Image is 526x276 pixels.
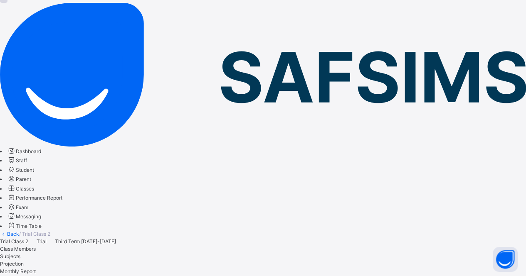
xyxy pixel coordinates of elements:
span: Student [16,167,34,173]
a: Performance Report [7,195,62,201]
a: Classes [7,186,34,192]
a: Exam [7,204,28,210]
a: Parent [7,176,31,182]
span: Trial [37,238,47,244]
span: Classes [16,186,34,192]
a: Staff [7,157,27,164]
span: Time Table [16,223,42,229]
span: Performance Report [16,195,62,201]
span: Staff [16,157,27,164]
a: Back [7,231,19,237]
span: / Trial Class 2 [19,231,50,237]
a: Student [7,167,34,173]
button: Open asap [493,247,518,272]
span: Parent [16,176,31,182]
a: Time Table [7,223,42,229]
a: Messaging [7,213,41,220]
span: Third Term [DATE]-[DATE] [55,238,116,244]
span: Exam [16,204,28,210]
span: Messaging [16,213,41,220]
a: Dashboard [7,148,41,154]
span: Dashboard [16,148,41,154]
